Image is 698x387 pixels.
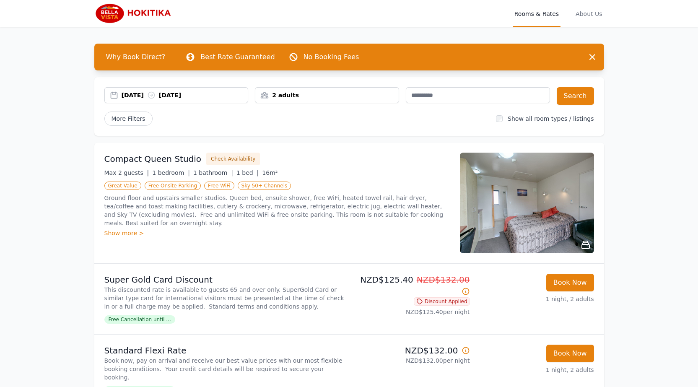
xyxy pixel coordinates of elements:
span: Free Cancellation until ... [104,315,175,324]
span: 1 bed | [236,169,259,176]
span: 16m² [262,169,278,176]
label: Show all room types / listings [508,115,594,122]
button: Check Availability [206,153,260,165]
button: Book Now [546,274,594,291]
button: Book Now [546,345,594,362]
p: NZD$125.40 [353,274,470,297]
div: [DATE] [DATE] [122,91,248,99]
p: No Booking Fees [304,52,359,62]
div: 2 adults [255,91,399,99]
p: NZD$125.40 per night [353,308,470,316]
span: Free WiFi [204,182,234,190]
span: Discount Applied [414,297,470,306]
p: Ground floor and upstairs smaller studios. Queen bed, ensuite shower, free WiFi, heated towel rai... [104,194,450,227]
span: Sky 50+ Channels [238,182,291,190]
p: Super Gold Card Discount [104,274,346,286]
img: Bella Vista Hokitika [94,3,175,23]
span: Great Value [104,182,141,190]
span: Free Onsite Parking [145,182,201,190]
p: Standard Flexi Rate [104,345,346,356]
p: Book now, pay on arrival and receive our best value prices with our most flexible booking conditi... [104,356,346,382]
span: 1 bedroom | [152,169,190,176]
p: 1 night, 2 adults [477,295,594,303]
h3: Compact Queen Studio [104,153,202,165]
span: 1 bathroom | [193,169,233,176]
p: NZD$132.00 per night [353,356,470,365]
div: Show more > [104,229,450,237]
span: NZD$132.00 [417,275,470,285]
p: 1 night, 2 adults [477,366,594,374]
p: NZD$132.00 [353,345,470,356]
span: Why Book Direct? [99,49,172,65]
button: Search [557,87,594,105]
p: This discounted rate is available to guests 65 and over only. SuperGold Card or similar type card... [104,286,346,311]
p: Best Rate Guaranteed [200,52,275,62]
span: Max 2 guests | [104,169,149,176]
span: More Filters [104,112,153,126]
